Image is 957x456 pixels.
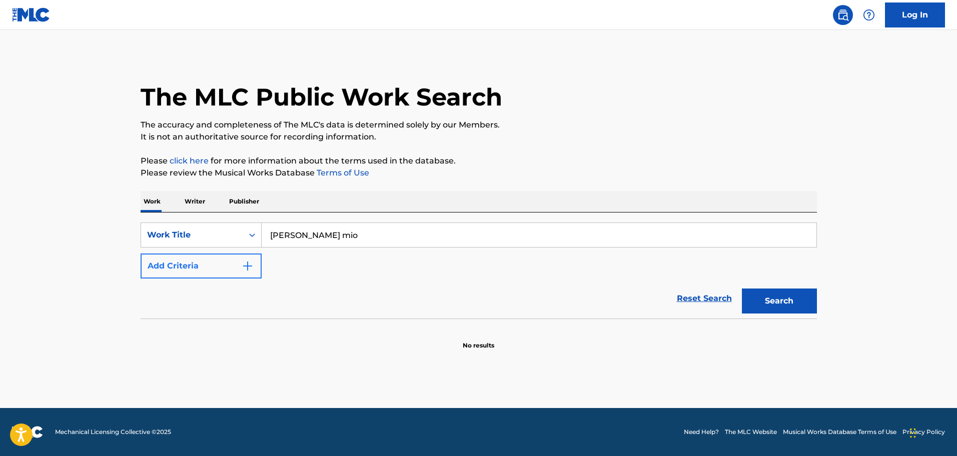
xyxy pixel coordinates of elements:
[182,191,208,212] p: Writer
[837,9,849,21] img: search
[783,427,896,436] a: Musical Works Database Terms of Use
[226,191,262,212] p: Publisher
[170,156,209,165] a: click here
[12,426,43,438] img: logo
[141,119,817,131] p: The accuracy and completeness of The MLC's data is determined solely by our Members.
[141,155,817,167] p: Please for more information about the terms used in the database.
[141,253,262,278] button: Add Criteria
[907,408,957,456] div: Widget de chat
[833,5,853,25] a: Public Search
[863,9,875,21] img: help
[141,191,164,212] p: Work
[725,427,777,436] a: The MLC Website
[684,427,719,436] a: Need Help?
[742,288,817,313] button: Search
[907,408,957,456] iframe: Chat Widget
[141,82,502,112] h1: The MLC Public Work Search
[141,167,817,179] p: Please review the Musical Works Database
[885,2,945,27] a: Log In
[859,5,879,25] div: Help
[147,229,237,241] div: Work Title
[141,222,817,318] form: Search Form
[315,168,369,177] a: Terms of Use
[55,427,171,436] span: Mechanical Licensing Collective © 2025
[910,418,916,448] div: Arrastrar
[12,7,51,22] img: MLC Logo
[242,260,254,272] img: 9d2ae6d4665cec9f34b9.svg
[463,329,494,350] p: No results
[141,131,817,143] p: It is not an authoritative source for recording information.
[902,427,945,436] a: Privacy Policy
[672,287,737,309] a: Reset Search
